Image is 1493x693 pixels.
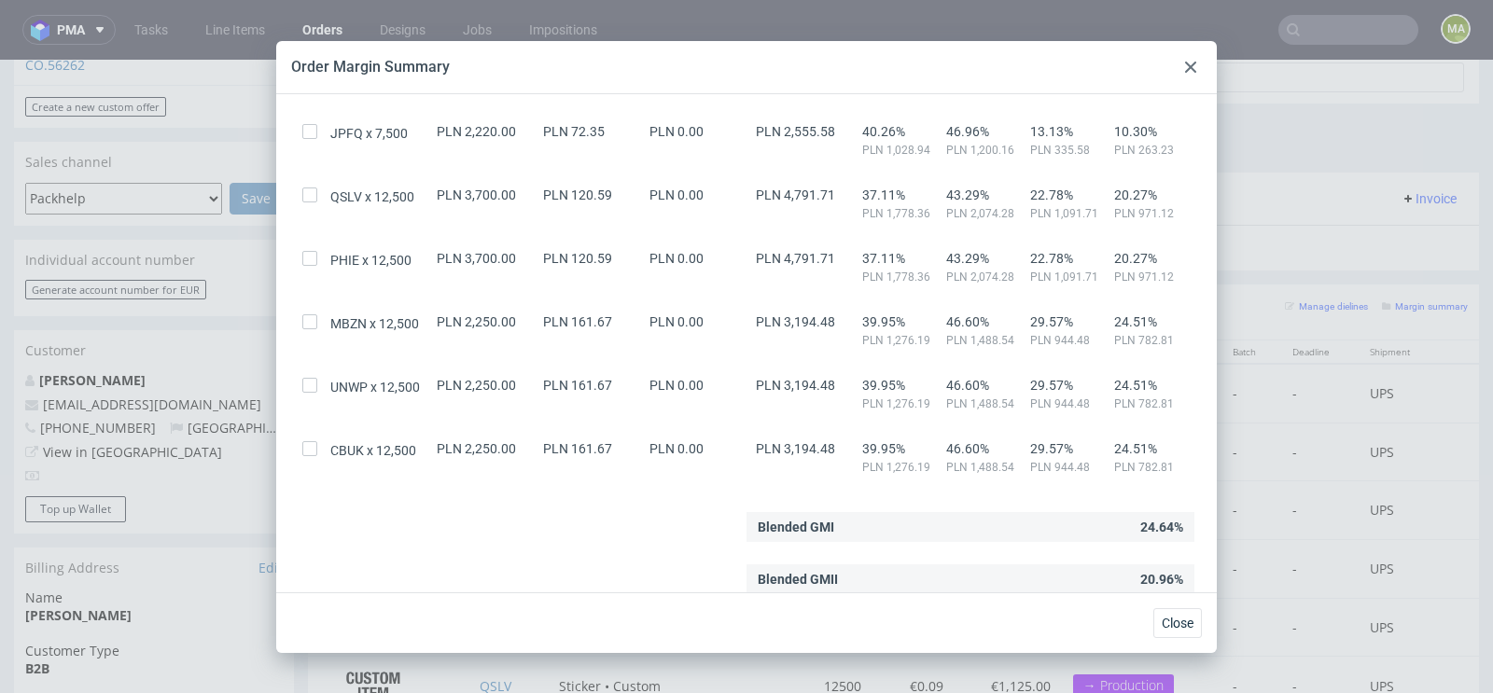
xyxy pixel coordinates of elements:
span: Invoice [1401,132,1457,146]
span: PLN 3,700.00 [437,187,516,202]
span: PLN 161.67 [543,441,612,456]
span: PLN 0.00 [649,378,704,393]
img: ico-item-custom-a8f9c3db6a5631ce2f509e228e8b95abde266dc4376634de7b166047de09ff05.png [327,369,420,416]
span: PLN 1,778.36 [862,206,939,221]
span: JPFQ [330,124,375,143]
span: [PHONE_NUMBER] [25,359,156,377]
span: PLN 335.58 [1030,143,1107,158]
span: 46.60% [946,314,1023,329]
td: 12500 [794,422,872,480]
span: PLN 782.81 [1114,396,1191,411]
span: PLN 1,488.54 [946,460,1023,475]
span: Close [1162,617,1193,630]
span: PLN 161.67 [543,378,612,393]
td: €0.08 [872,363,955,422]
th: Shipment [1359,281,1440,304]
span: PLN 120.59 [543,251,612,266]
td: Sticker • Custom [548,597,794,655]
span: 29.57% [1030,441,1107,456]
td: UPS [1359,480,1440,539]
span: 37.11% [862,187,939,202]
a: UNWP [480,559,519,576]
td: UPS [1359,597,1440,655]
td: - [1221,422,1281,480]
span: PLN 2,555.58 [756,124,835,139]
strong: [PERSON_NAME] [25,547,132,564]
input: Type to create new task [920,3,1464,33]
th: LIID [468,281,549,304]
span: PLN 3,194.48 [756,314,835,329]
span: PLN 782.81 [1114,333,1191,348]
span: PLN 72.35 [543,124,605,139]
div: 7,500 [327,124,433,143]
span: 24.51% [1114,314,1191,329]
td: 12500 [794,538,872,597]
span: PLN 263.23 [1114,143,1191,158]
span: PLN 0.00 [649,314,704,329]
span: 24.51% [1114,441,1191,456]
td: - [1281,304,1359,363]
span: 29.57% [1030,378,1107,393]
a: Edit [258,499,283,518]
span: 22.78% [1030,187,1107,202]
span: MBZN [330,314,379,333]
span: PLN 1,276.19 [862,396,939,411]
span: PLN 1,276.19 [862,460,939,475]
span: 39.95% [862,314,939,329]
th: Net Total [955,281,1061,304]
div: → Production [1073,323,1174,345]
div: → Production [1073,557,1174,579]
td: 12500 [794,304,872,363]
a: JPFQ [480,383,508,401]
td: - [1281,422,1359,480]
th: Specs [548,281,794,304]
div: 24.64% [746,512,1194,542]
span: 20.27% [1114,187,1191,202]
th: Unit price [872,281,955,304]
button: Top up Wallet [25,437,126,463]
img: ico-item-custom-a8f9c3db6a5631ce2f509e228e8b95abde266dc4376634de7b166047de09ff05.png [327,486,420,533]
div: 12,500 [327,441,433,460]
th: Quant. [794,281,872,304]
td: 7500 [794,363,872,422]
a: [EMAIL_ADDRESS][DOMAIN_NAME] [43,336,261,353]
td: - [1281,538,1359,597]
th: Stage [1062,281,1222,304]
td: - [1221,363,1281,422]
th: Batch [1221,281,1281,304]
span: UNWP [330,378,380,396]
button: Update Proforma [493,49,592,68]
a: PHIE [480,500,508,518]
div: → Production [1073,381,1174,403]
span: PLN 0.00 [649,441,704,456]
span: 40.26% [862,124,939,139]
td: Reverse tuck end • Custom [548,422,794,480]
p: €750.00 [966,441,1050,460]
a: MBZN [480,325,518,342]
button: Generate account number for EUR [25,220,206,240]
div: Billing Address [14,488,294,529]
span: PLN 944.48 [1030,396,1107,411]
small: Margin summary [1382,242,1468,252]
span: PHIE [330,251,371,270]
td: €0.06 [872,422,955,480]
div: 12,500 [327,314,433,333]
a: View in [GEOGRAPHIC_DATA] [43,383,222,401]
td: Sticker • Custom [548,480,794,539]
span: PLN 944.48 [1030,460,1107,475]
td: - [1281,597,1359,655]
span: PLN 944.48 [1030,333,1107,348]
span: PLN 120.59 [543,187,612,202]
span: PLN 4,791.71 [756,187,835,202]
span: PLN 1,488.54 [946,333,1023,348]
td: €0.06 [872,304,955,363]
div: 20.96% [746,564,1194,594]
td: 12500 [794,480,872,539]
img: ico-item-custom-a8f9c3db6a5631ce2f509e228e8b95abde266dc4376634de7b166047de09ff05.png [327,311,420,357]
td: Reverse tuck end • Custom [548,304,794,363]
span: 10.30% [1114,124,1191,139]
span: PLN 2,074.28 [946,270,1023,284]
button: Close [1153,608,1202,638]
div: No invoices yet [308,165,1479,197]
div: 12,500 [327,378,433,396]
